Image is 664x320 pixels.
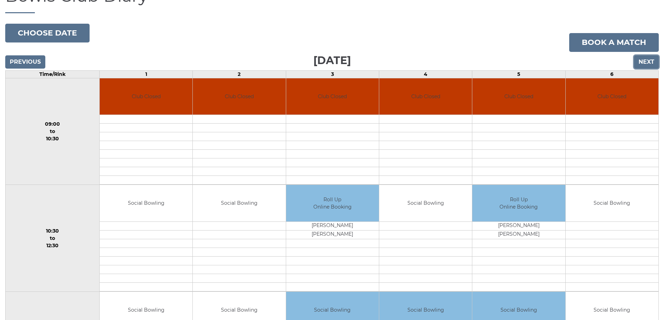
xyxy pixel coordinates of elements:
td: [PERSON_NAME] [286,230,379,239]
input: Previous [5,55,45,69]
td: Social Bowling [193,185,285,221]
td: Time/Rink [6,70,100,78]
td: 09:00 to 10:30 [6,78,100,185]
td: Social Bowling [379,185,472,221]
td: 5 [472,70,565,78]
td: Club Closed [379,78,472,115]
td: Roll Up Online Booking [286,185,379,221]
td: [PERSON_NAME] [472,230,565,239]
td: 2 [193,70,286,78]
td: 4 [379,70,472,78]
a: Book a match [569,33,659,52]
button: Choose date [5,24,90,42]
td: Club Closed [193,78,285,115]
td: 1 [99,70,192,78]
td: [PERSON_NAME] [286,221,379,230]
td: Club Closed [100,78,192,115]
td: [PERSON_NAME] [472,221,565,230]
td: Club Closed [566,78,658,115]
td: Social Bowling [100,185,192,221]
td: 3 [286,70,379,78]
td: 10:30 to 12:30 [6,185,100,292]
td: 6 [565,70,658,78]
input: Next [634,55,659,69]
td: Social Bowling [566,185,658,221]
td: Roll Up Online Booking [472,185,565,221]
td: Club Closed [286,78,379,115]
td: Club Closed [472,78,565,115]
